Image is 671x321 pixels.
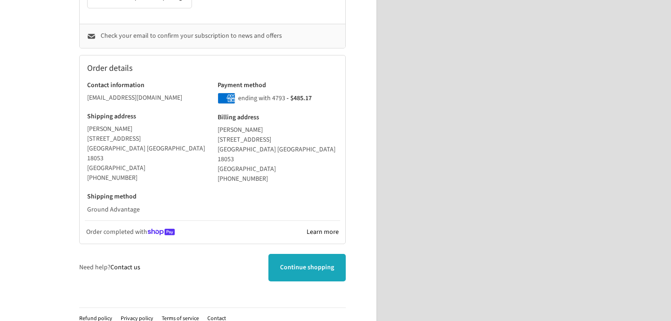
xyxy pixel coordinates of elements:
bdo: [EMAIL_ADDRESS][DOMAIN_NAME] [87,93,182,102]
h2: Order details [87,63,212,74]
h3: Shipping method [87,192,208,201]
span: Continue shopping [280,263,334,272]
a: Contact us [110,263,140,272]
h3: Payment method [218,81,338,89]
h3: Contact information [87,81,208,89]
p: Order completed with [85,226,306,239]
span: ending with 4793 [238,94,285,103]
a: Continue shopping [268,254,346,281]
span: - $485.17 [287,94,312,103]
p: Need help? [79,263,140,273]
p: Ground Advantage [87,205,208,215]
a: Learn more about Shop Pay [306,227,340,238]
address: [PERSON_NAME] [STREET_ADDRESS] [GEOGRAPHIC_DATA] [GEOGRAPHIC_DATA] 18053 [GEOGRAPHIC_DATA] ‎[PHON... [218,125,338,184]
h3: Shipping address [87,112,208,121]
address: [PERSON_NAME] [STREET_ADDRESS] [GEOGRAPHIC_DATA] [GEOGRAPHIC_DATA] 18053 [GEOGRAPHIC_DATA] ‎[PHON... [87,124,208,183]
h3: Billing address [218,113,338,122]
span: Check your email to confirm your subscription to news and offers [101,31,282,41]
